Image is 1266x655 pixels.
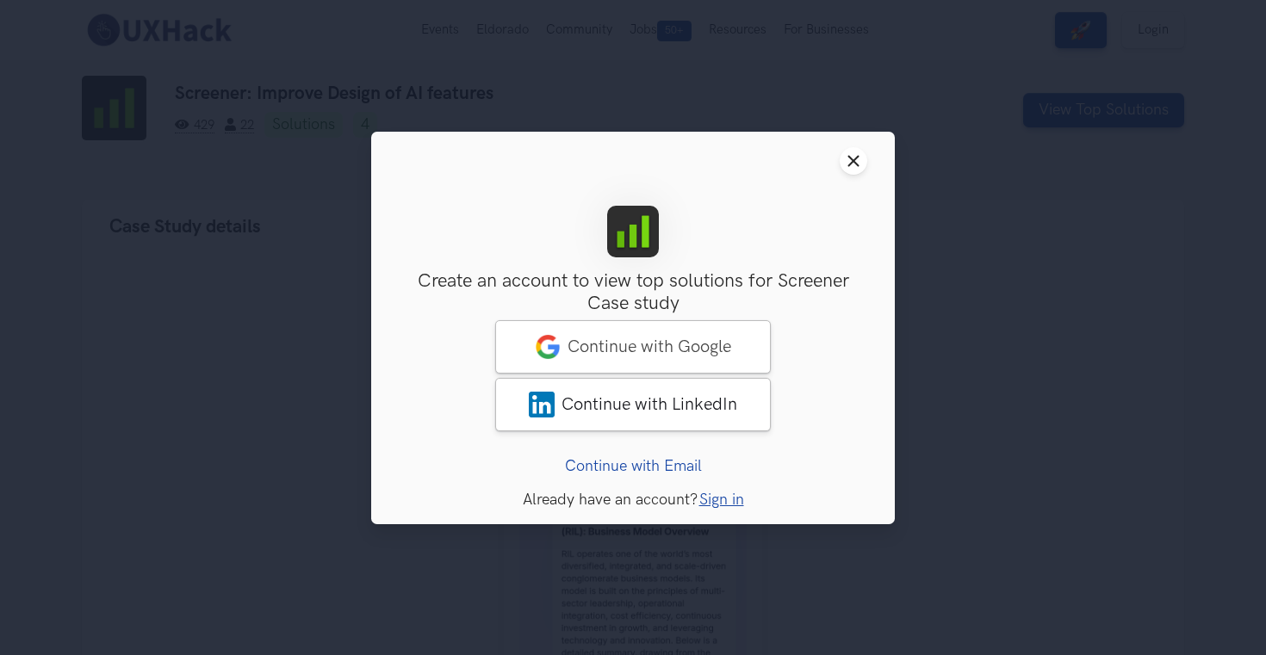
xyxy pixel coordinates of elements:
[495,377,771,430] a: LinkedInContinue with LinkedIn
[529,391,555,417] img: LinkedIn
[562,393,737,414] span: Continue with LinkedIn
[568,336,731,356] span: Continue with Google
[535,333,561,359] img: google
[565,456,702,474] a: Continue with Email
[523,490,698,508] span: Already have an account?
[399,270,867,316] h3: Create an account to view top solutions for Screener Case study
[699,490,744,508] a: Sign in
[495,319,771,373] a: googleContinue with Google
